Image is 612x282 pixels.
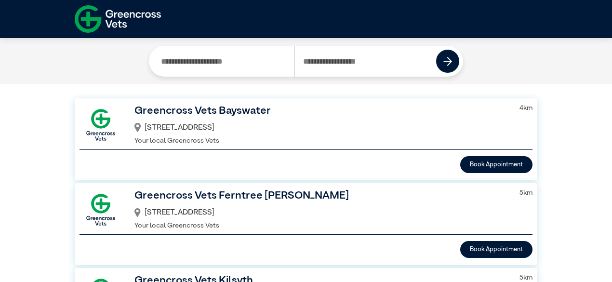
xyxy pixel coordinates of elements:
img: GX-Square.png [80,188,122,231]
img: GX-Square.png [80,104,122,146]
p: 4 km [519,103,532,114]
div: [STREET_ADDRESS] [134,204,507,221]
p: Your local Greencross Vets [134,136,507,147]
p: Your local Greencross Vets [134,221,507,231]
img: f-logo [75,2,161,36]
input: Search by Postcode [294,46,437,77]
input: Search by Clinic Name [153,46,294,77]
button: Book Appointment [460,156,532,173]
button: Book Appointment [460,241,532,258]
img: icon-right [443,57,452,66]
h3: Greencross Vets Bayswater [134,103,507,120]
div: [STREET_ADDRESS] [134,120,507,136]
p: 5 km [519,188,532,199]
h3: Greencross Vets Ferntree [PERSON_NAME] [134,188,507,204]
